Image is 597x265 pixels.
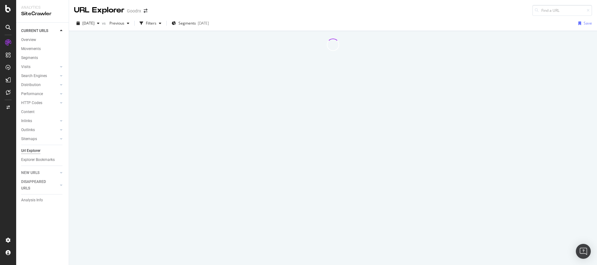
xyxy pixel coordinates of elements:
[107,21,124,26] span: Previous
[21,100,58,106] a: HTTP Codes
[21,136,58,142] a: Sitemaps
[74,5,124,16] div: URL Explorer
[21,100,42,106] div: HTTP Codes
[21,91,43,97] div: Performance
[21,37,64,43] a: Overview
[21,64,30,70] div: Visits
[82,21,95,26] span: 2025 Sep. 8th
[21,118,32,124] div: Inlinks
[21,109,64,115] a: Content
[144,9,147,13] div: arrow-right-arrow-left
[137,18,164,28] button: Filters
[146,21,156,26] div: Filters
[21,55,38,61] div: Segments
[178,21,196,26] span: Segments
[21,148,40,154] div: Url Explorer
[21,46,64,52] a: Movements
[21,28,48,34] div: CURRENT URLS
[198,21,209,26] div: [DATE]
[21,73,58,79] a: Search Engines
[21,127,58,133] a: Outlinks
[21,55,64,61] a: Segments
[21,197,43,203] div: Analysis Info
[21,170,39,176] div: NEW URLS
[21,37,36,43] div: Overview
[107,18,132,28] button: Previous
[21,197,64,203] a: Analysis Info
[21,91,58,97] a: Performance
[169,18,211,28] button: Segments[DATE]
[102,21,107,26] span: vs
[21,28,58,34] a: CURRENT URLS
[21,179,58,192] a: DISAPPEARED URLS
[576,18,592,28] button: Save
[21,73,47,79] div: Search Engines
[21,157,55,163] div: Explorer Bookmarks
[21,82,58,88] a: Distribution
[21,5,64,10] div: Analytics
[21,109,35,115] div: Content
[576,244,591,259] div: Open Intercom Messenger
[21,136,37,142] div: Sitemaps
[74,18,102,28] button: [DATE]
[21,157,64,163] a: Explorer Bookmarks
[21,118,58,124] a: Inlinks
[21,10,64,17] div: SiteCrawler
[584,21,592,26] div: Save
[532,5,592,16] input: Find a URL
[21,46,41,52] div: Movements
[21,64,58,70] a: Visits
[21,127,35,133] div: Outlinks
[21,170,58,176] a: NEW URLS
[21,82,41,88] div: Distribution
[21,148,64,154] a: Url Explorer
[127,8,141,14] div: Goodrx
[21,179,53,192] div: DISAPPEARED URLS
